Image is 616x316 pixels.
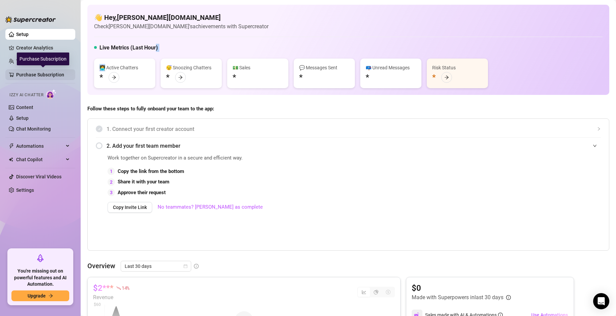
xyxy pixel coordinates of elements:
strong: Copy the link from the bottom [118,168,184,174]
div: 3 [108,189,115,196]
a: No teammates? [PERSON_NAME] as complete [158,203,263,211]
a: Discover Viral Videos [16,174,61,179]
span: expanded [593,144,597,148]
div: 💬 Messages Sent [299,64,350,71]
iframe: Adding Team Members [466,154,601,240]
a: Setup [16,115,29,121]
span: rocket [36,254,44,262]
article: $0 [412,283,511,293]
a: Settings [16,187,34,193]
span: Last 30 days [125,261,187,271]
span: arrow-right [112,75,116,80]
button: Copy Invite Link [108,202,152,213]
div: 💵 Sales [233,64,283,71]
h5: Live Metrics (Last Hour) [99,44,158,52]
article: Made with Superpowers in last 30 days [412,293,503,302]
article: Overview [87,261,115,271]
div: 2. Add your first team member [96,138,601,154]
span: Work together on Supercreator in a secure and efficient way. [108,154,450,162]
div: 2 [108,178,115,186]
img: logo-BBDzfeDw.svg [5,16,56,23]
h4: 👋 Hey, [PERSON_NAME][DOMAIN_NAME] [94,13,269,22]
strong: Follow these steps to fully onboard your team to the app: [87,106,214,112]
span: thunderbolt [9,143,14,149]
span: Automations [16,141,64,151]
span: arrow-right [178,75,183,80]
a: Setup [16,32,29,37]
div: 😴 Snoozing Chatters [166,64,216,71]
span: calendar [183,264,188,268]
button: Upgradearrow-right [11,290,69,301]
a: Creator Analytics [16,42,70,53]
strong: Share it with your team [118,179,169,185]
img: AI Chatter [46,89,56,99]
article: Check [PERSON_NAME][DOMAIN_NAME]'s achievements with Supercreator [94,22,269,31]
span: info-circle [506,295,511,300]
div: Open Intercom Messenger [593,293,609,309]
div: 👩‍💻 Active Chatters [99,64,150,71]
span: Izzy AI Chatter [9,92,43,98]
div: 📪 Unread Messages [366,64,416,71]
span: Chat Copilot [16,154,64,165]
span: 2. Add your first team member [107,142,601,150]
div: 1 [108,168,115,175]
a: Purchase Subscription [16,69,70,80]
img: Chat Copilot [9,157,13,162]
a: Content [16,105,33,110]
span: info-circle [194,264,199,269]
div: 1. Connect your first creator account [96,121,601,137]
strong: Approve their request [118,189,166,196]
a: Chat Monitoring [16,126,51,132]
span: 1. Connect your first creator account [107,125,601,133]
div: Purchase Subscription [17,52,69,65]
span: Upgrade [28,293,46,299]
span: collapsed [597,127,601,131]
span: You're missing out on powerful features and AI Automation. [11,268,69,288]
span: arrow-right [48,293,53,298]
span: arrow-right [444,75,449,80]
span: Copy Invite Link [113,205,147,210]
a: Team Analytics [16,59,49,64]
div: Risk Status [432,64,483,71]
